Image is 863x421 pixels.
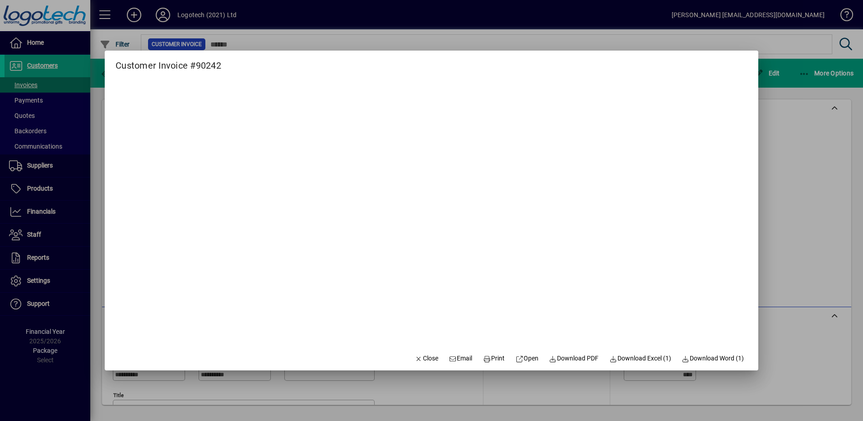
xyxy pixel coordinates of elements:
[105,51,232,73] h2: Customer Invoice #90242
[549,354,599,363] span: Download PDF
[682,354,744,363] span: Download Word (1)
[483,354,505,363] span: Print
[415,354,438,363] span: Close
[515,354,538,363] span: Open
[445,351,476,367] button: Email
[678,351,748,367] button: Download Word (1)
[606,351,675,367] button: Download Excel (1)
[512,351,542,367] a: Open
[546,351,603,367] a: Download PDF
[609,354,671,363] span: Download Excel (1)
[479,351,508,367] button: Print
[411,351,442,367] button: Close
[449,354,473,363] span: Email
